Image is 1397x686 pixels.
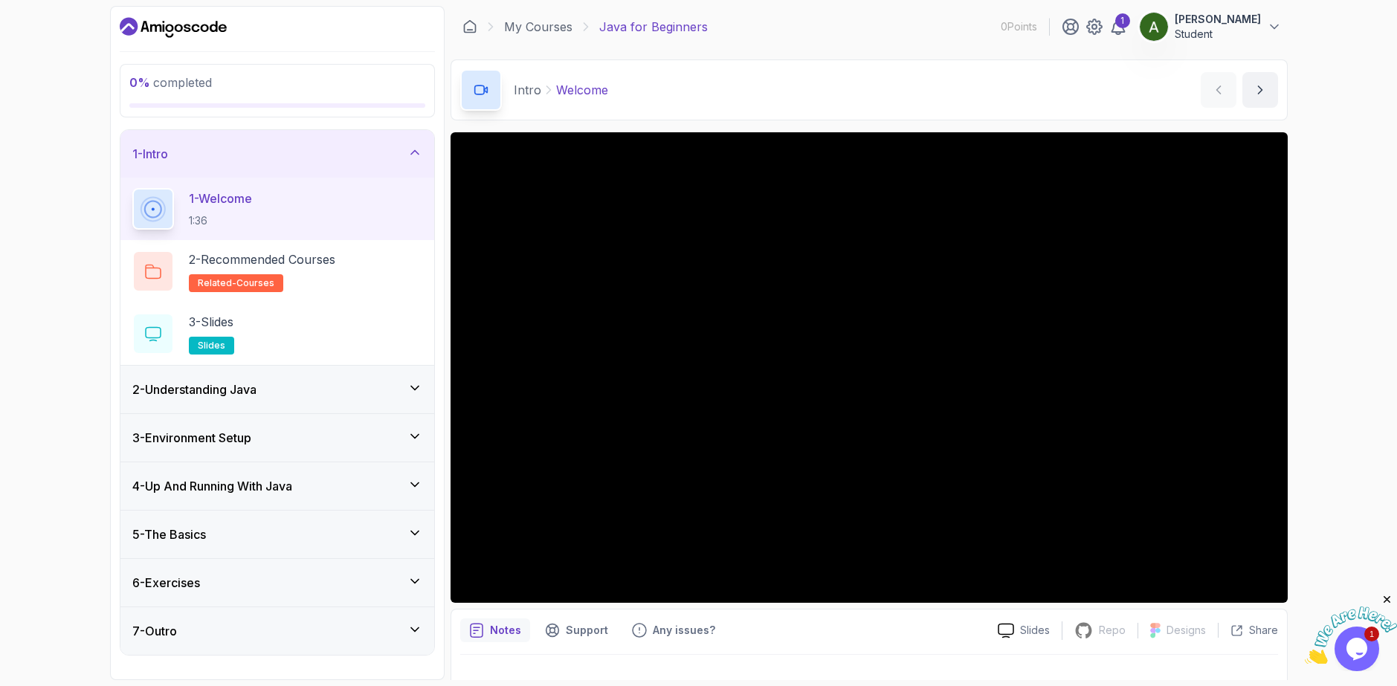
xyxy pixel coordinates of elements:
h3: 3 - Environment Setup [132,429,251,447]
button: 1-Welcome1:36 [132,188,422,230]
button: user profile image[PERSON_NAME]Student [1139,12,1282,42]
button: 7-Outro [120,607,434,655]
p: Notes [490,623,521,638]
iframe: chat widget [1305,593,1397,664]
button: 2-Understanding Java [120,366,434,413]
h3: 2 - Understanding Java [132,381,257,398]
p: Repo [1099,623,1126,638]
div: 1 [1115,13,1130,28]
button: 5-The Basics [120,511,434,558]
p: Any issues? [653,623,715,638]
h3: 1 - Intro [132,145,168,163]
p: 1 - Welcome [189,190,252,207]
p: 2 - Recommended Courses [189,250,335,268]
p: Share [1249,623,1278,638]
button: previous content [1201,72,1236,108]
a: 1 [1109,18,1127,36]
button: Support button [536,618,617,642]
button: next content [1242,72,1278,108]
p: Intro [514,81,541,99]
button: Feedback button [623,618,724,642]
a: Slides [986,623,1062,638]
button: 1-Intro [120,130,434,178]
button: notes button [460,618,530,642]
p: 3 - Slides [189,313,233,331]
span: related-courses [198,277,274,289]
p: Designs [1167,623,1206,638]
p: Welcome [556,81,608,99]
h3: 5 - The Basics [132,525,206,543]
p: [PERSON_NAME] [1175,12,1261,27]
button: 4-Up And Running With Java [120,462,434,510]
p: 0 Points [1001,19,1037,34]
p: Support [566,623,608,638]
p: Java for Beginners [599,18,708,36]
h3: 6 - Exercises [132,574,200,592]
p: Slides [1020,623,1050,638]
button: 3-Environment Setup [120,414,434,462]
a: Dashboard [120,16,227,39]
button: 2-Recommended Coursesrelated-courses [132,250,422,292]
p: 1:36 [189,213,252,228]
span: completed [129,75,212,90]
img: user profile image [1140,13,1168,41]
h3: 7 - Outro [132,622,177,640]
button: 3-Slidesslides [132,313,422,355]
a: Dashboard [462,19,477,34]
a: My Courses [504,18,572,36]
p: Student [1175,27,1261,42]
span: slides [198,340,225,352]
button: Share [1218,623,1278,638]
span: 0 % [129,75,150,90]
iframe: 1 - Hi [451,132,1288,603]
h3: 4 - Up And Running With Java [132,477,292,495]
button: 6-Exercises [120,559,434,606]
